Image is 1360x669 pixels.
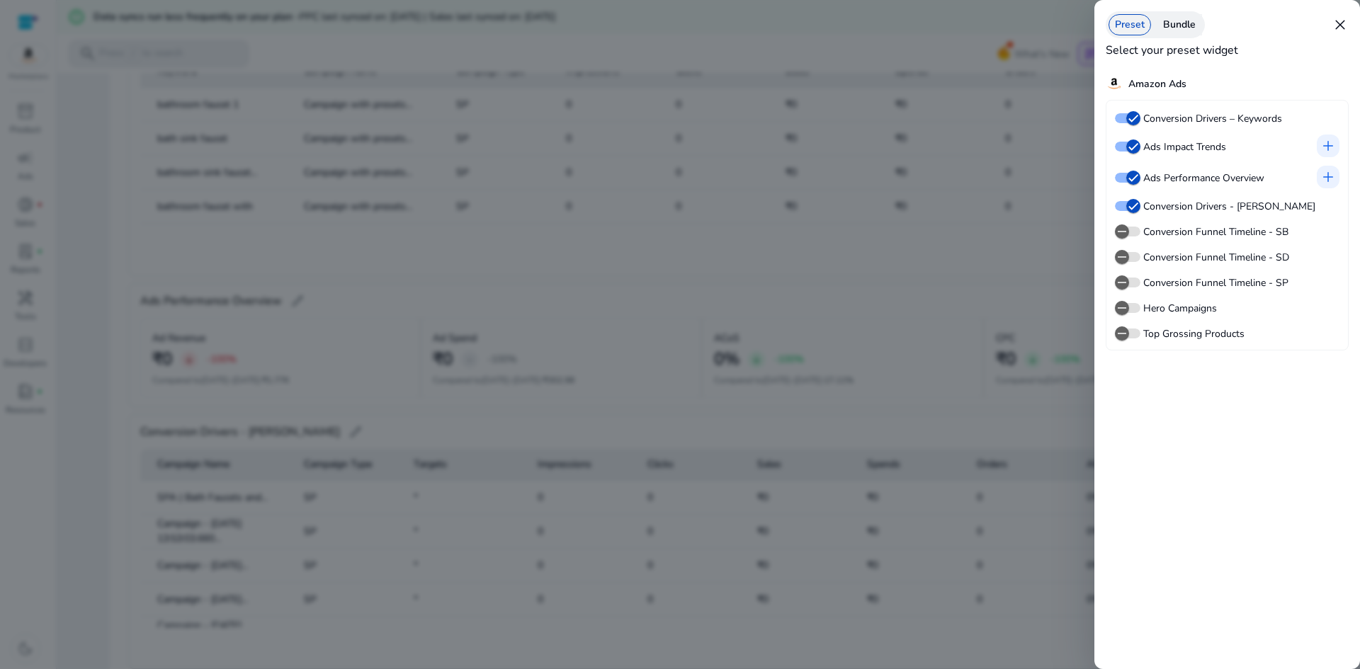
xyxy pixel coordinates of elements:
[1320,168,1337,185] span: add
[1332,16,1349,33] span: close
[1140,275,1288,290] label: Conversion Funnel Timeline - SP
[1140,199,1315,214] label: Conversion Drivers - [PERSON_NAME]
[1140,301,1217,316] label: Hero Campaigns
[1140,139,1226,154] label: Ads Impact Trends
[1109,14,1151,35] div: Preset
[1140,111,1282,126] label: Conversion Drivers – Keywords
[1106,44,1238,57] h4: Select your preset widget
[1157,14,1202,35] div: Bundle
[1106,75,1123,92] img: amazon.svg
[1140,224,1288,239] label: Conversion Funnel Timeline - SB
[1320,137,1337,154] span: add
[1140,171,1264,185] label: Ads Performance Overview
[1140,250,1289,265] label: Conversion Funnel Timeline - SD
[1140,326,1245,341] label: Top Grossing Products
[1128,79,1186,91] h5: Amazon Ads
